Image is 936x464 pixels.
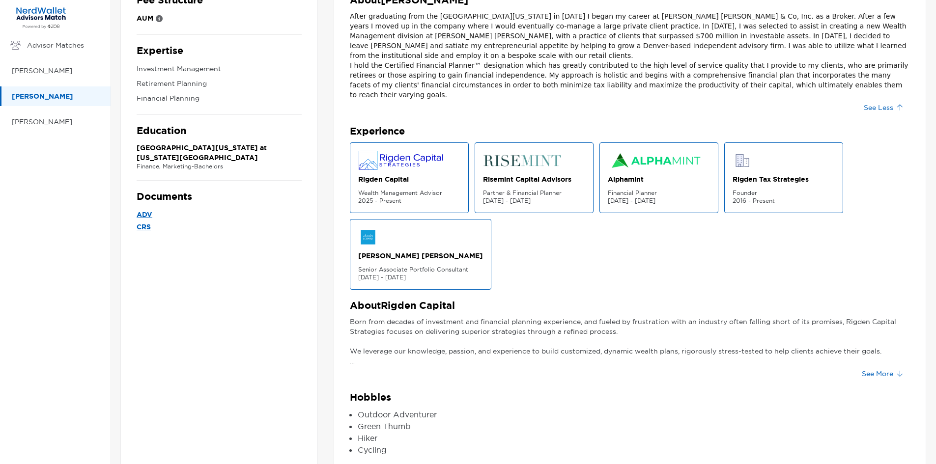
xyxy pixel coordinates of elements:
a: CRS [137,221,302,233]
p: [PERSON_NAME] [12,65,101,77]
p: Advisor Matches [27,39,101,52]
button: See Less [856,100,910,115]
p: Wealth Management Advisor [358,189,460,197]
p: [DATE] - [DATE] [358,273,483,281]
li: Cycling [358,444,910,456]
p: Senior Associate Portfolio Consultant [358,266,483,273]
p: Rigden Tax Strategies [733,174,835,184]
p: 2016 - Present [733,197,835,205]
span: After graduating from the [GEOGRAPHIC_DATA][US_STATE] in [DATE] I began my career at [PERSON_NAME... [350,12,907,59]
p: Finance, Marketing - Bachelors [137,163,302,170]
p: Hobbies [350,391,910,404]
li: Hiker [358,432,910,444]
span: I hold the Certified Financial Planner™ designation which has greatly contributed to the high lev... [350,61,908,99]
p: Alphamint [608,174,710,184]
p: 2025 - Present [358,197,460,205]
img: firm logo [358,227,378,247]
p: Founder [733,189,835,197]
p: Experience [350,125,910,137]
p: About Rigden Capital [350,300,910,312]
img: firm logo [608,151,706,170]
p: Financial Planning [137,92,302,105]
button: See More [854,366,910,382]
p: Retirement Planning [137,78,302,90]
img: firm logo [358,151,443,170]
img: firm logo [483,151,562,170]
p: Rigden Capital [358,174,460,184]
p: Investment Management [137,63,302,75]
p: [PERSON_NAME] [12,90,101,103]
p: Expertise [137,45,302,57]
p: [DATE] - [DATE] [483,197,585,205]
p: Partner & Financial Planner [483,189,585,197]
li: Outdoor Adventurer [358,409,910,420]
p: Financial Planner [608,189,710,197]
p: [DATE] - [DATE] [608,197,710,205]
p: Education [137,125,302,137]
p: Documents [137,191,302,203]
p: AUM [137,12,153,25]
img: firm logo [733,151,752,170]
a: ADV [137,209,302,221]
p: Born from decades of investment and financial planning experience, and fueled by frustration with... [350,317,910,366]
img: Zoe Financial [12,6,70,29]
p: Risemint Capital Advisors [483,174,585,184]
p: [PERSON_NAME] [PERSON_NAME] [358,251,483,261]
p: [GEOGRAPHIC_DATA][US_STATE] at [US_STATE][GEOGRAPHIC_DATA] [137,143,302,163]
li: Green Thumb [358,420,910,432]
p: [PERSON_NAME] [12,116,101,128]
